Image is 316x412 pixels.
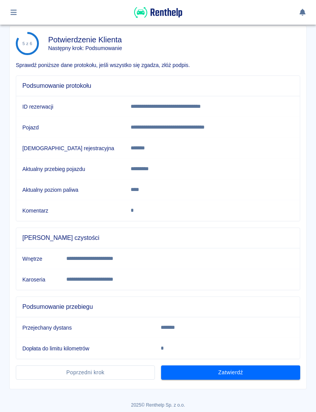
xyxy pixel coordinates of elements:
img: Renthelp logo [134,6,182,19]
h6: Wnętrze [22,255,54,263]
div: 5 z 6 [22,41,32,46]
h6: [DEMOGRAPHIC_DATA] rejestracyjna [22,144,118,152]
h6: Pojazd [22,124,118,131]
button: Poprzedni krok [16,365,155,380]
h4: Potwierdzenie Klienta [48,35,122,44]
h6: Przejechany dystans [22,324,148,332]
h6: Karoseria [22,276,54,283]
h6: Dopłata do limitu kilometrów [22,345,148,352]
h6: Aktualny poziom paliwa [22,186,118,194]
a: Renthelp logo [134,14,182,20]
button: Zatwierdź [161,365,300,380]
p: Sprawdź poniższe dane protokołu, jeśli wszystko się zgadza, złóż podpis. [16,61,300,69]
p: Następny krok: Podsumowanie [48,44,122,52]
h6: ID rezerwacji [22,103,118,111]
span: Podsumowanie przebiegu [22,303,294,311]
h6: Aktualny przebieg pojazdu [22,165,118,173]
h6: Komentarz [22,207,118,214]
span: Podsumowanie protokołu [22,82,294,90]
span: [PERSON_NAME] czystości [22,234,294,242]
